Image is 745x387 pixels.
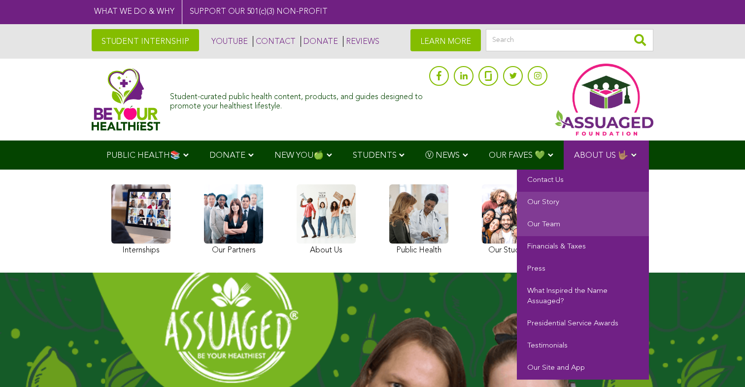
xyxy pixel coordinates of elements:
a: DONATE [301,36,338,47]
span: PUBLIC HEALTH📚 [106,151,180,160]
img: Assuaged [92,68,160,131]
input: Search [486,29,653,51]
a: Financials & Taxes [517,236,649,258]
div: Student-curated public health content, products, and guides designed to promote your healthiest l... [170,88,424,111]
a: Our Story [517,192,649,214]
a: CONTACT [253,36,296,47]
span: OUR FAVES 💚 [489,151,545,160]
a: STUDENT INTERNSHIP [92,29,199,51]
span: NEW YOU🍏 [274,151,324,160]
img: glassdoor [485,71,492,81]
a: Presidential Service Awards [517,313,649,335]
div: Navigation Menu [92,141,653,170]
a: Our Team [517,214,649,236]
a: Contact Us [517,170,649,192]
span: STUDENTS [353,151,397,160]
a: YOUTUBE [209,36,248,47]
iframe: Chat Widget [696,340,745,387]
a: Press [517,258,649,281]
a: Our Site and App [517,357,649,380]
a: REVIEWS [343,36,379,47]
span: Ⓥ NEWS [425,151,460,160]
span: DONATE [209,151,245,160]
img: Assuaged App [555,64,653,136]
a: Testimonials [517,335,649,357]
a: What Inspired the Name Assuaged? [517,281,649,313]
span: ABOUT US 🤟🏽 [574,151,628,160]
a: LEARN MORE [410,29,481,51]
